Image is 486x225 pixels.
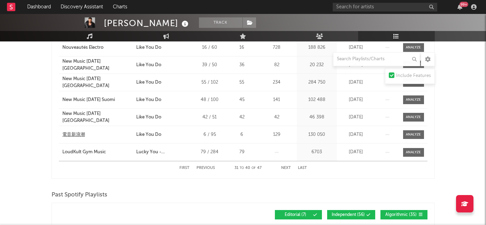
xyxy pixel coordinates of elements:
input: Search Playlists/Charts [333,52,420,66]
a: LoudKult Gym Music [62,149,133,156]
a: New Music [DATE] Suomi [62,96,133,103]
div: 46 398 [299,114,335,121]
div: 234 [259,79,295,86]
a: New Music [DATE] [GEOGRAPHIC_DATA] [62,110,133,124]
div: Include Features [396,72,431,80]
div: LoudKult Gym Music [62,149,106,156]
div: 82 [259,62,295,69]
button: Independent(56) [327,210,375,219]
a: New Music [DATE] [GEOGRAPHIC_DATA] [62,76,133,89]
div: 16 [229,44,255,51]
div: Like You Do [136,79,161,86]
button: Previous [196,166,215,170]
div: Like You Do [136,44,161,51]
div: 42 [259,114,295,121]
button: Last [298,166,307,170]
div: 39 / 50 [194,62,225,69]
div: 284 750 [299,79,335,86]
button: Editorial(7) [275,210,322,219]
span: Past Spotify Playlists [52,191,107,199]
div: Like You Do [136,62,161,69]
button: Algorithmic(35) [380,210,427,219]
div: [DATE] [339,131,373,138]
div: [DATE] [339,44,373,51]
div: [PERSON_NAME] [104,17,190,29]
div: [DATE] [339,149,373,156]
div: Like You Do [136,114,161,121]
span: of [252,166,256,170]
a: 電音新浪潮 [62,131,133,138]
div: 42 / 51 [194,114,225,121]
div: Nouveautés Electro [62,44,103,51]
div: 電音新浪潮 [62,131,85,138]
div: 16 / 60 [194,44,225,51]
div: 6 / 95 [194,131,225,138]
div: 45 [229,96,255,103]
div: 130 050 [299,131,335,138]
div: 55 / 102 [194,79,225,86]
a: Nouveautés Electro [62,44,133,51]
div: Lucky You - [PERSON_NAME] Dust VIP Mix [136,149,191,156]
a: New Music [DATE] [GEOGRAPHIC_DATA] [62,58,133,72]
div: [DATE] [339,114,373,121]
input: Search for artists [333,3,437,11]
div: 55 [229,79,255,86]
div: New Music [DATE] Suomi [62,96,115,103]
div: 31 40 47 [229,164,267,172]
div: 79 / 284 [194,149,225,156]
span: Editorial ( 7 ) [279,213,311,217]
span: to [240,166,244,170]
div: Like You Do [136,96,161,103]
div: 20 232 [299,62,335,69]
span: Algorithmic ( 35 ) [385,213,417,217]
div: 728 [259,44,295,51]
div: [DATE] [339,79,373,86]
button: 99+ [457,4,462,10]
div: 42 [229,114,255,121]
div: 188 826 [299,44,335,51]
div: 99 + [460,2,468,7]
div: 36 [229,62,255,69]
div: [DATE] [339,96,373,103]
div: 79 [229,149,255,156]
div: 141 [259,96,295,103]
div: 6703 [299,149,335,156]
div: 6 [229,131,255,138]
button: First [179,166,190,170]
div: 129 [259,131,295,138]
div: Like You Do [136,131,161,138]
span: Independent ( 56 ) [332,213,365,217]
div: 48 / 100 [194,96,225,103]
div: 102 488 [299,96,335,103]
button: Track [199,17,242,28]
button: Next [281,166,291,170]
